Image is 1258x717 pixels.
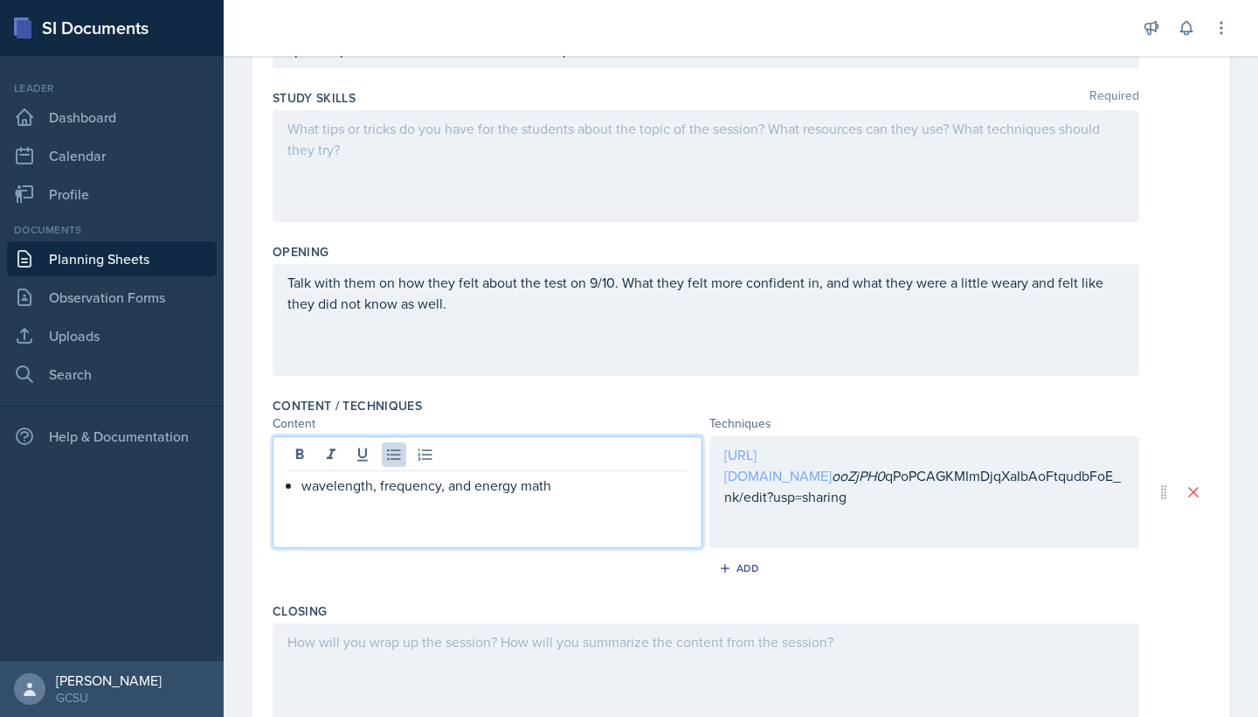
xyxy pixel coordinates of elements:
a: Observation Forms [7,280,217,315]
div: [PERSON_NAME] [56,672,162,689]
a: [URL][DOMAIN_NAME] [724,445,832,485]
div: Help & Documentation [7,419,217,454]
p: qPoPCAGKMImDjqXaIbAoFtqudbFoE_nk/edit?usp=sharing [724,444,1124,507]
div: Add [722,561,760,575]
em: ooZjPH0 [832,466,885,485]
div: GCSU [56,689,162,707]
a: Calendar [7,138,217,173]
p: Talk with them on how they felt about the test on 9/10. What they felt more confident in, and wha... [287,272,1124,314]
div: Techniques [709,414,1139,433]
div: Leader [7,80,217,96]
label: Content / Techniques [273,397,422,414]
div: Content [273,414,702,433]
p: wavelength, frequency, and energy math [301,475,688,496]
a: Uploads [7,318,217,353]
button: Add [713,555,770,581]
div: Documents [7,222,217,238]
span: Required [1089,89,1139,107]
label: Closing [273,602,327,620]
a: Dashboard [7,100,217,135]
a: Profile [7,177,217,212]
a: Search [7,357,217,392]
a: Planning Sheets [7,241,217,276]
label: Opening [273,243,328,261]
label: Study Skills [273,89,356,107]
